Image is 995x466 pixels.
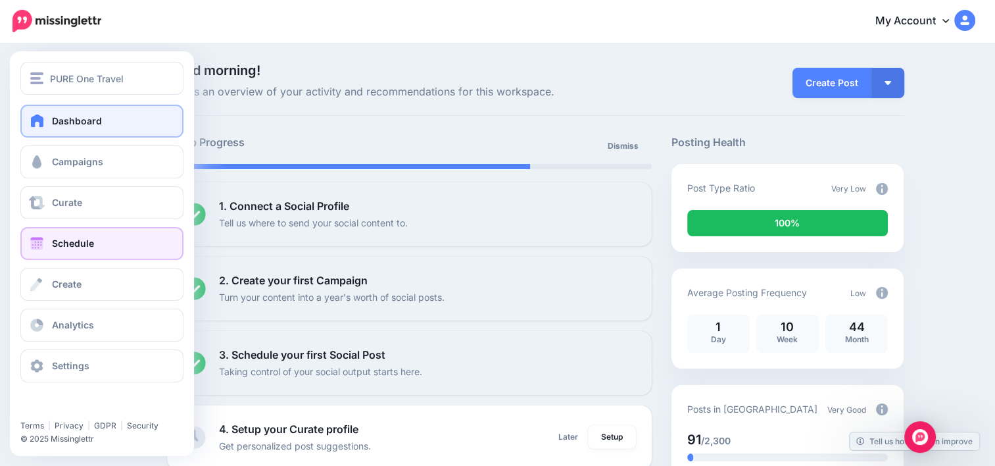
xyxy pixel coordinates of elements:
span: Day [711,334,726,344]
img: info-circle-grey.png [876,287,888,299]
h5: Posting Health [671,134,904,151]
span: Very Low [831,184,866,194]
img: menu.png [30,72,43,84]
span: Settings [52,360,89,371]
div: 100% of your posts in the last 30 days were manually created (i.e. were not from Drip Campaigns o... [687,210,888,236]
span: Good morning! [167,63,260,78]
span: PURE One Travel [50,71,124,86]
span: | [48,421,51,430]
img: checked-circle.png [183,277,206,300]
img: arrow-down-white.png [885,81,891,85]
a: Setup [588,425,636,449]
span: /2,300 [701,435,731,446]
span: 91 [687,432,701,448]
b: 3. Schedule your first Social Post [219,348,385,361]
a: Tell us how we can improve [850,432,979,450]
p: Posts in [GEOGRAPHIC_DATA] [687,401,817,417]
span: | [120,421,123,430]
div: 3% of your posts in the last 30 days have been from Drip Campaigns [687,453,693,461]
img: checked-circle.png [183,351,206,375]
span: Here's an overview of your activity and recommendations for this workspace. [167,84,652,101]
a: Later [550,425,586,449]
iframe: Twitter Follow Button [20,401,120,415]
p: Get personalized post suggestions. [219,438,371,453]
a: Privacy [55,421,84,430]
a: Curate [20,186,183,219]
p: 10 [763,321,812,333]
a: Schedule [20,227,183,260]
p: Average Posting Frequency [687,285,807,300]
a: Security [127,421,158,430]
span: Curate [52,197,82,208]
img: info-circle-grey.png [876,183,888,195]
button: PURE One Travel [20,62,183,95]
p: Turn your content into a year's worth of social posts. [219,290,445,305]
p: Tell us where to send your social content to. [219,215,408,230]
img: info-circle-grey.png [876,403,888,415]
p: 1 [694,321,743,333]
b: 1. Connect a Social Profile [219,199,349,213]
a: Dashboard [20,105,183,138]
a: Campaigns [20,145,183,178]
a: Analytics [20,309,183,342]
span: Campaigns [52,156,103,167]
b: 4. Setup your Curate profile [219,423,358,436]
a: Create Post [792,68,871,98]
b: 2. Create your first Campaign [219,274,368,287]
span: Week [777,334,798,344]
span: Create [52,278,82,290]
span: Very Good [827,405,866,415]
img: Missinglettr [12,10,101,32]
a: Dismiss [600,134,646,158]
span: Schedule [52,238,94,249]
span: Month [844,334,868,344]
p: Post Type Ratio [687,180,755,195]
a: My Account [862,5,975,38]
span: Analytics [52,319,94,330]
h5: Setup Progress [167,134,409,151]
a: GDPR [94,421,116,430]
span: Low [850,288,866,298]
p: Taking control of your social output starts here. [219,364,422,379]
span: | [87,421,90,430]
p: 44 [832,321,881,333]
li: © 2025 Missinglettr [20,432,191,446]
a: Terms [20,421,44,430]
img: checked-circle.png [183,203,206,226]
div: Open Intercom Messenger [904,421,936,453]
a: Settings [20,349,183,382]
span: Dashboard [52,115,102,126]
a: Create [20,268,183,301]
